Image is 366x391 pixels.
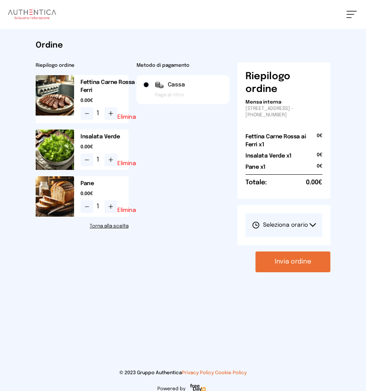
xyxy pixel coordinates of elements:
img: logo.8f33a47.png [8,10,56,19]
span: 1 [97,109,101,118]
a: Cookie Policy [215,371,247,375]
h2: Fettina Carne Rossa ai Ferri [80,78,143,94]
span: Seleziona orario [252,221,308,229]
span: 1 [97,155,101,165]
span: Paga al ritiro [155,92,184,98]
span: Cassa [168,81,185,89]
h6: Riepilogo ordine [245,70,322,96]
h2: Fettina Carne Rossa ai Ferri x1 [245,133,317,149]
p: © 2023 Gruppo Authentica [8,370,358,376]
img: media [36,176,74,217]
button: Elimina [117,161,136,166]
img: media [36,75,74,116]
span: 0.00€ [80,191,143,197]
h1: Ordine [36,40,330,51]
h2: Metodo di pagamento [137,62,229,69]
span: 0€ [317,152,322,163]
h2: Insalata Verde x1 [245,152,292,160]
p: - [STREET_ADDRESS] - [PHONE_NUMBER] [245,99,322,118]
h2: Riepilogo ordine [36,62,129,69]
span: 0€ [317,133,322,152]
a: Privacy Policy [182,371,214,375]
h2: Pane [80,180,143,188]
button: Elimina [117,114,136,120]
button: Elimina [117,207,136,213]
button: Invia ordine [255,251,330,272]
span: 0.00€ [306,178,322,188]
span: 0.00€ [80,98,143,104]
button: Seleziona orario [245,213,322,237]
span: 0€ [317,163,322,174]
h2: Pane x1 [245,163,265,171]
a: Torna alla scelta [36,223,129,229]
span: Mensa interna [245,100,281,105]
span: 0.00€ [80,144,143,150]
h6: Totale: [245,178,267,188]
img: media [36,130,74,170]
span: 1 [97,202,101,211]
h2: Insalata Verde [80,133,143,141]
